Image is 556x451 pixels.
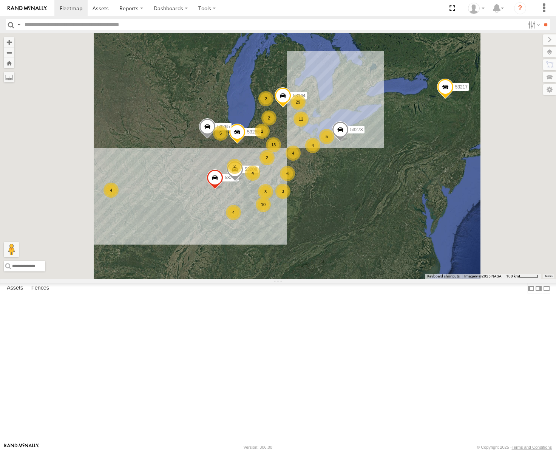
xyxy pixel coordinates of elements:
i: ? [514,2,526,14]
div: 10 [256,197,271,212]
div: 4 [103,183,119,198]
button: Zoom Home [4,58,14,68]
label: Assets [3,283,27,294]
div: 3 [258,184,273,199]
div: 4 [286,146,301,161]
button: Zoom in [4,37,14,47]
a: Visit our Website [4,443,39,451]
div: 4 [305,138,320,153]
div: 2 [255,124,270,139]
a: Terms and Conditions [512,445,552,449]
label: Dock Summary Table to the Left [527,283,535,294]
span: 53265 [217,124,230,129]
div: 2 [258,91,273,106]
div: 4 [245,166,260,181]
label: Map Settings [543,84,556,95]
button: Zoom out [4,47,14,58]
label: Hide Summary Table [543,283,550,294]
div: 29 [290,95,306,110]
button: Keyboard shortcuts [427,274,460,279]
label: Fences [28,283,53,294]
span: 53144 [293,93,305,98]
span: 100 km [506,274,519,278]
div: Version: 306.00 [244,445,272,449]
span: 53208 [245,167,257,172]
div: 2 [259,150,275,165]
div: 13 [266,137,281,152]
label: Search Query [16,19,22,30]
button: Drag Pegman onto the map to open Street View [4,242,19,257]
div: 5 [319,129,334,144]
div: 3 [275,184,290,199]
img: rand-logo.svg [8,6,47,11]
div: 2 [261,110,276,126]
div: 5 [213,126,228,141]
label: Dock Summary Table to the Right [535,283,542,294]
button: Map Scale: 100 km per 48 pixels [504,274,541,279]
div: © Copyright 2025 - [477,445,552,449]
div: 12 [293,112,309,127]
span: 53247 [225,175,237,180]
div: 4 [226,205,241,220]
div: 2 [227,159,242,174]
div: Miky Transport [465,3,487,14]
div: 6 [280,166,295,181]
label: Search Filter Options [525,19,541,30]
span: 53273 [350,127,363,132]
span: 53217 [455,84,468,90]
a: Terms [545,274,553,277]
span: Imagery ©2025 NASA [464,274,502,278]
label: Measure [4,72,14,82]
span: 53266 [247,129,259,135]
